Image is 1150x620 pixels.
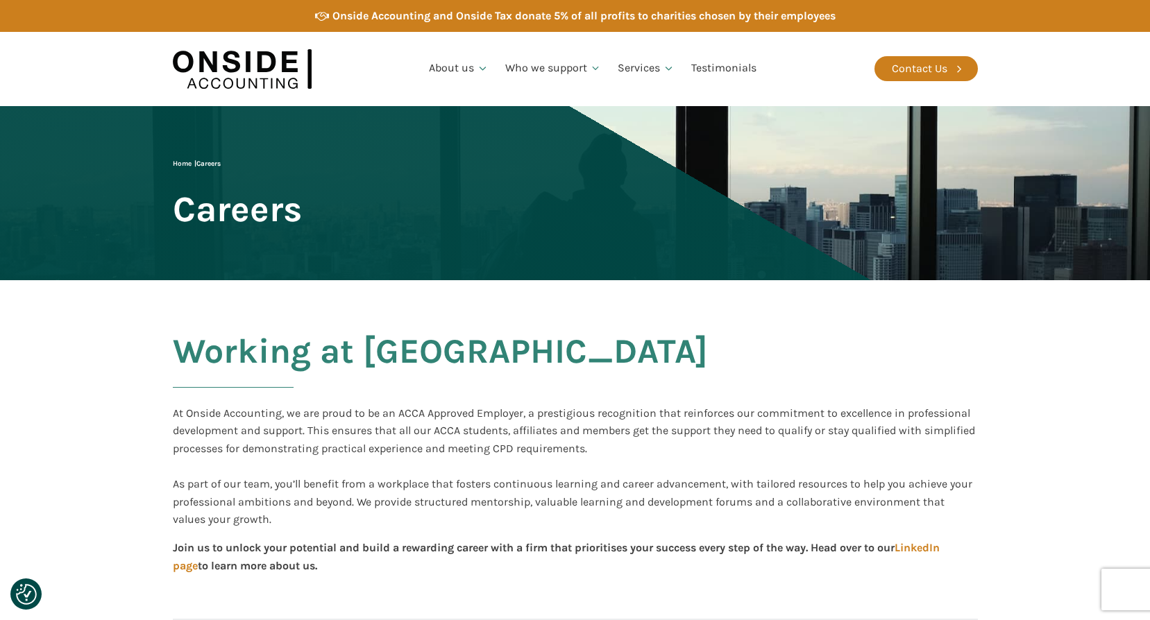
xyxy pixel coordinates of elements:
a: Services [609,45,683,92]
span: Careers [196,160,221,168]
div: Join us to unlock your potential and build a rewarding career with a firm that prioritises your s... [173,539,978,591]
a: Testimonials [683,45,765,92]
a: Who we support [497,45,610,92]
div: Contact Us [892,60,947,78]
a: About us [421,45,497,92]
div: Onside Accounting and Onside Tax donate 5% of all profits to charities chosen by their employees [332,7,836,25]
button: Consent Preferences [16,584,37,605]
span: Careers [173,190,302,228]
h2: Working at [GEOGRAPHIC_DATA] [173,332,708,404]
a: Contact Us [874,56,978,81]
img: Onside Accounting [173,42,312,96]
div: At Onside Accounting, we are proud to be an ACCA Approved Employer, a prestigious recognition tha... [173,404,978,528]
img: Revisit consent button [16,584,37,605]
a: Home [173,160,192,168]
a: LinkedIn page [173,541,940,572]
span: | [173,160,221,168]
